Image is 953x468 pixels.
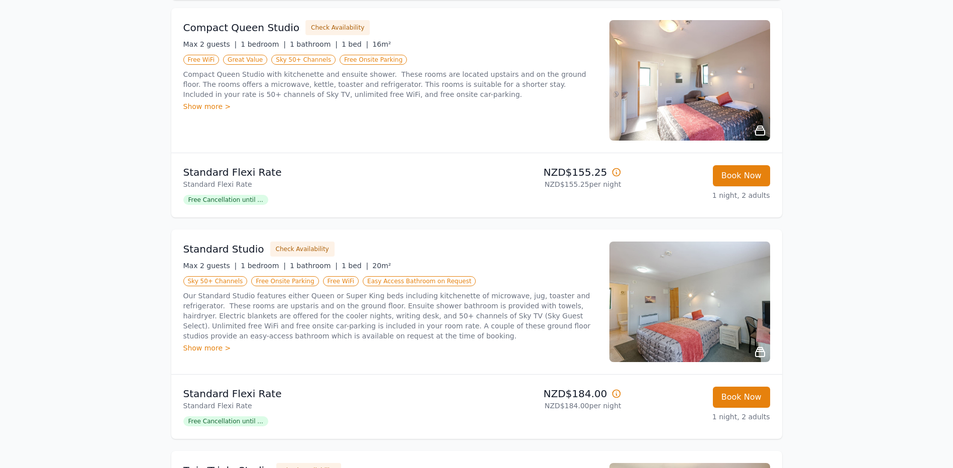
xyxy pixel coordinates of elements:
span: Free Cancellation until ... [183,195,268,205]
p: Standard Flexi Rate [183,401,473,411]
p: 1 night, 2 adults [629,190,770,200]
span: Free Cancellation until ... [183,416,268,426]
span: Easy Access Bathroom on Request [363,276,476,286]
span: 1 bathroom | [290,262,338,270]
button: Check Availability [270,242,335,257]
span: Great Value [223,55,267,65]
p: NZD$155.25 per night [481,179,621,189]
h3: Standard Studio [183,242,264,256]
p: NZD$184.00 [481,387,621,401]
button: Book Now [713,387,770,408]
span: 1 bedroom | [241,262,286,270]
span: 1 bed | [342,40,368,48]
p: 1 night, 2 adults [629,412,770,422]
span: Free WiFi [183,55,220,65]
div: Show more > [183,101,597,111]
p: Standard Flexi Rate [183,179,473,189]
span: Free Onsite Parking [251,276,319,286]
span: 16m² [372,40,391,48]
span: 1 bed | [342,262,368,270]
span: Max 2 guests | [183,262,237,270]
span: Free Onsite Parking [340,55,407,65]
span: Sky 50+ Channels [271,55,336,65]
p: NZD$184.00 per night [481,401,621,411]
p: Compact Queen Studio with kitchenette and ensuite shower. These rooms are located upstairs and on... [183,69,597,99]
p: Standard Flexi Rate [183,165,473,179]
button: Book Now [713,165,770,186]
span: 20m² [372,262,391,270]
h3: Compact Queen Studio [183,21,300,35]
span: Max 2 guests | [183,40,237,48]
span: Sky 50+ Channels [183,276,248,286]
p: Our Standard Studio features either Queen or Super King beds including kitchenette of microwave, ... [183,291,597,341]
p: NZD$155.25 [481,165,621,179]
button: Check Availability [305,20,370,35]
div: Show more > [183,343,597,353]
span: 1 bathroom | [290,40,338,48]
span: 1 bedroom | [241,40,286,48]
span: Free WiFi [323,276,359,286]
p: Standard Flexi Rate [183,387,473,401]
